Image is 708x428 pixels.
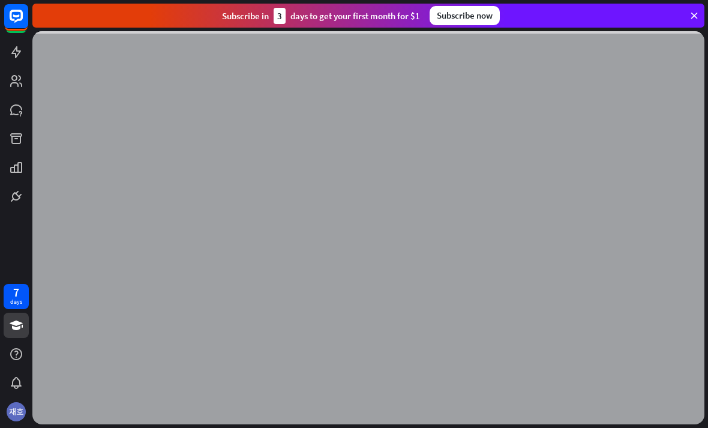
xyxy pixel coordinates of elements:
[13,287,19,298] div: 7
[10,298,22,306] div: days
[4,284,29,309] a: 7 days
[274,8,286,24] div: 3
[430,6,500,25] div: Subscribe now
[222,8,420,24] div: Subscribe in days to get your first month for $1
